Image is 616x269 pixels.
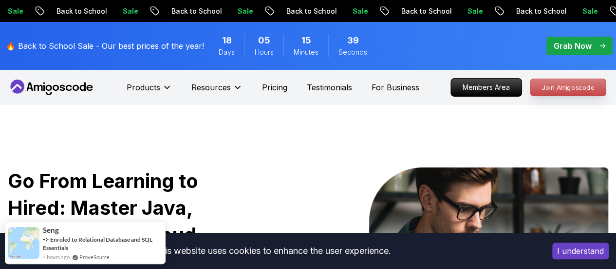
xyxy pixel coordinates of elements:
[43,253,70,261] span: 4 hours ago
[43,235,49,243] span: ->
[127,82,172,101] button: Products
[219,47,235,57] span: Days
[554,40,592,52] p: Grab Now
[191,82,231,93] p: Resources
[114,6,146,16] p: Sale
[372,82,419,93] a: For Business
[344,6,375,16] p: Sale
[8,227,39,259] img: provesource social proof notification image
[459,6,490,16] p: Sale
[43,236,152,251] a: Enroled to Relational Database and SQL Essentials
[552,243,609,259] button: Accept cookies
[347,34,359,47] span: 39 Seconds
[79,253,110,261] a: ProveSource
[255,47,274,57] span: Hours
[258,34,270,47] span: 5 Hours
[278,6,344,16] p: Back to School
[530,79,606,96] a: Join Amigoscode
[301,34,311,47] span: 15 Minutes
[393,6,459,16] p: Back to School
[191,82,243,101] button: Resources
[229,6,261,16] p: Sale
[43,226,59,234] span: Seng
[163,6,229,16] p: Back to School
[262,82,287,93] a: Pricing
[508,6,574,16] p: Back to School
[450,78,522,97] a: Members Area
[294,47,318,57] span: Minutes
[127,82,160,93] p: Products
[574,6,605,16] p: Sale
[222,34,232,47] span: 18 Days
[7,240,538,262] div: This website uses cookies to enhance the user experience.
[6,40,204,52] p: 🔥 Back to School Sale - Our best prices of the year!
[530,79,606,96] p: Join Amigoscode
[48,6,114,16] p: Back to School
[338,47,367,57] span: Seconds
[307,82,352,93] a: Testimonials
